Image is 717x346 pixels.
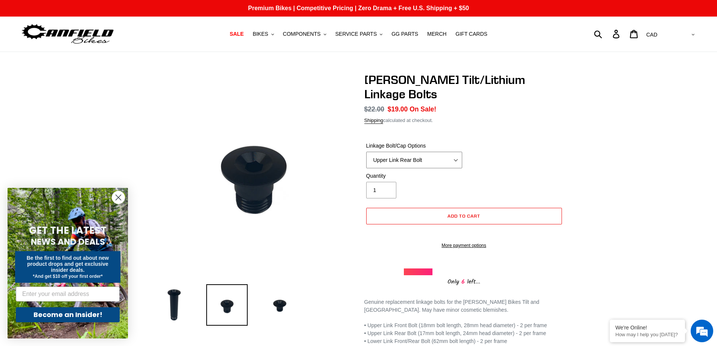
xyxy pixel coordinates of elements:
span: MERCH [427,31,446,37]
span: GET THE LATEST [29,224,107,237]
a: MERCH [423,29,450,39]
div: calculated at checkout. [364,117,564,124]
img: Load image into Gallery viewer, Canfield Tilt/Lithium Linkage Bolts [259,284,300,326]
p: Genuine replacement linkage bolts for the [PERSON_NAME] Bikes Tilt and [GEOGRAPHIC_DATA]. May hav... [364,298,564,314]
h1: [PERSON_NAME] Tilt/Lithium Linkage Bolts [364,73,564,102]
input: Enter your email address [16,287,120,302]
span: Add to cart [448,213,480,219]
span: GIFT CARDS [455,31,487,37]
button: COMPONENTS [279,29,330,39]
a: SALE [226,29,247,39]
span: COMPONENTS [283,31,321,37]
button: BIKES [249,29,277,39]
p: • Upper Link Front Bolt (18mm bolt length, 28mm head diameter) - 2 per frame • Upper Link Rear Bo... [364,322,564,345]
p: How may I help you today? [615,332,679,337]
span: $19.00 [388,105,408,113]
button: Become an Insider! [16,307,120,322]
label: Quantity [366,172,462,180]
a: Shipping [364,117,384,124]
input: Search [598,26,617,42]
span: SALE [230,31,244,37]
span: Be the first to find out about new product drops and get exclusive insider deals. [27,255,109,273]
label: Linkage Bolt/Cap Options [366,142,462,150]
img: Load image into Gallery viewer, Canfield Tilt/Lithium Linkage Bolts [154,284,195,326]
a: More payment options [366,242,562,249]
button: Add to cart [366,208,562,224]
span: SERVICE PARTS [335,31,377,37]
span: On Sale! [409,104,436,114]
div: We're Online! [615,325,679,331]
a: GIFT CARDS [452,29,491,39]
s: $22.00 [364,105,385,113]
img: Load image into Gallery viewer, Canfield Tilt/Lithium Linkage Bolts [206,284,248,326]
span: BIKES [253,31,268,37]
button: Close dialog [112,191,125,204]
button: SERVICE PARTS [332,29,386,39]
span: 6 [459,277,467,287]
img: Canfield Bikes [21,22,115,46]
span: GG PARTS [391,31,418,37]
div: Only left... [404,275,524,287]
span: *And get $10 off your first order* [33,274,102,279]
a: GG PARTS [388,29,422,39]
span: NEWS AND DEALS [31,236,105,248]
